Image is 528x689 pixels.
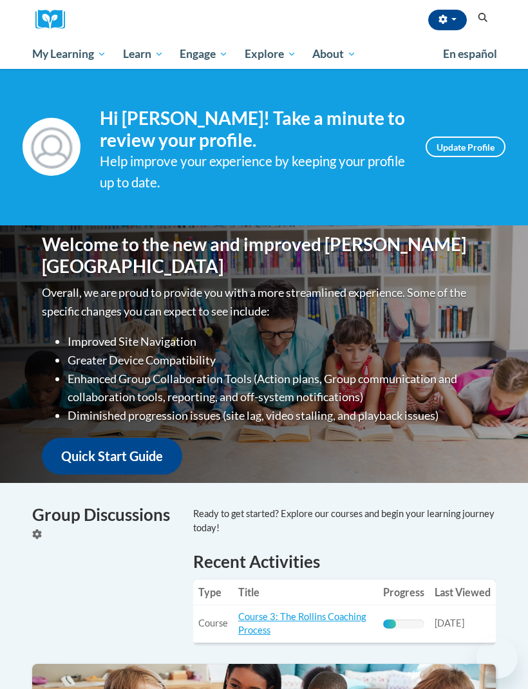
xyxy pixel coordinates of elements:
h4: Hi [PERSON_NAME]! Take a minute to review your profile. [100,108,406,151]
span: Engage [180,46,228,62]
span: Explore [245,46,296,62]
span: En español [443,47,497,61]
h1: Recent Activities [193,550,496,573]
li: Diminished progression issues (site lag, video stalling, and playback issues) [68,406,486,425]
th: Last Viewed [429,580,496,605]
h4: Group Discussions [32,502,174,527]
img: Logo brand [35,10,74,30]
div: Help improve your experience by keeping your profile up to date. [100,151,406,193]
button: Account Settings [428,10,467,30]
li: Greater Device Compatibility [68,351,486,370]
a: About [305,39,365,69]
a: Course 3: The Rollins Coaching Process [238,611,366,636]
span: Learn [123,46,164,62]
a: Learn [115,39,172,69]
a: My Learning [24,39,115,69]
a: Engage [171,39,236,69]
a: Update Profile [426,137,505,157]
iframe: Button to launch messaging window [476,637,518,679]
th: Type [193,580,233,605]
a: Cox Campus [35,10,74,30]
img: Profile Image [23,118,80,176]
a: Explore [236,39,305,69]
li: Improved Site Navigation [68,332,486,351]
h1: Welcome to the new and improved [PERSON_NAME][GEOGRAPHIC_DATA] [42,234,486,277]
a: En español [435,41,505,68]
span: My Learning [32,46,106,62]
div: Main menu [23,39,505,69]
th: Title [233,580,378,605]
th: Progress [378,580,429,605]
button: Search [473,10,493,26]
li: Enhanced Group Collaboration Tools (Action plans, Group communication and collaboration tools, re... [68,370,486,407]
p: Overall, we are proud to provide you with a more streamlined experience. Some of the specific cha... [42,283,486,321]
span: About [312,46,356,62]
span: [DATE] [435,618,464,628]
span: Course [198,618,228,628]
a: Quick Start Guide [42,438,182,475]
div: Progress, % [383,619,396,628]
